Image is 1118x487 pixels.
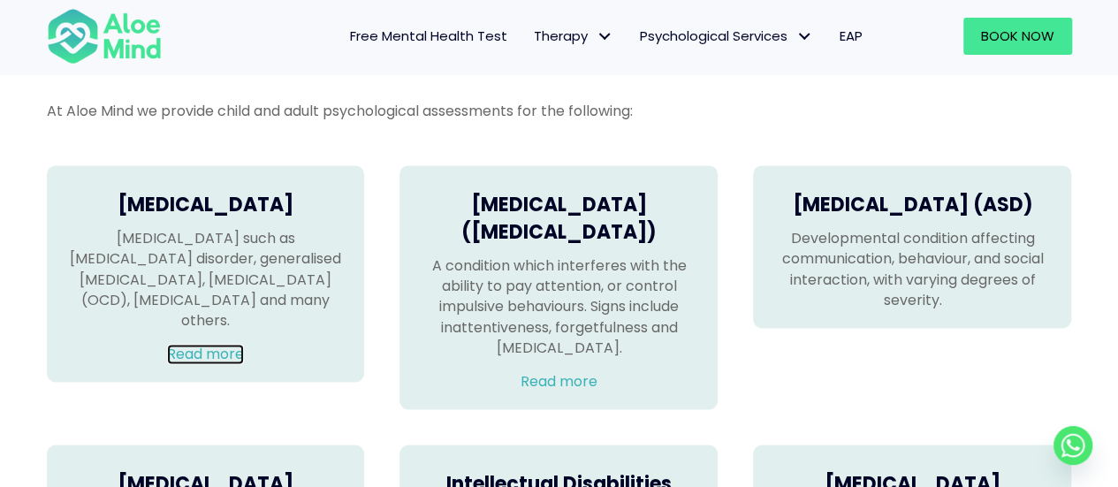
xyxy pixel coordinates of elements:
span: Therapy: submenu [592,24,618,49]
h4: [MEDICAL_DATA] [65,192,347,219]
span: Book Now [981,27,1054,45]
span: EAP [840,27,863,45]
span: Psychological Services [640,27,813,45]
h4: [MEDICAL_DATA] ([MEDICAL_DATA]) [417,192,700,247]
nav: Menu [185,18,876,55]
span: Psychological Services: submenu [792,24,818,49]
a: Free Mental Health Test [337,18,521,55]
span: Free Mental Health Test [350,27,507,45]
img: Aloe mind Logo [47,7,162,65]
a: EAP [826,18,876,55]
a: TherapyTherapy: submenu [521,18,627,55]
p: Developmental condition affecting communication, behaviour, and social interaction, with varying ... [771,228,1053,310]
p: A condition which interferes with the ability to pay attention, or control impulsive behaviours. ... [417,255,700,358]
p: [MEDICAL_DATA] such as [MEDICAL_DATA] disorder, generalised [MEDICAL_DATA], [MEDICAL_DATA] (OCD),... [65,228,347,331]
a: Whatsapp [1053,426,1092,465]
h4: [MEDICAL_DATA] (ASD) [771,192,1053,219]
span: Therapy [534,27,613,45]
a: Read more [167,344,244,364]
a: Book Now [963,18,1072,55]
p: At Aloe Mind we provide child and adult psychological assessments for the following: [47,101,1072,121]
a: Psychological ServicesPsychological Services: submenu [627,18,826,55]
a: Read more [521,371,597,392]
